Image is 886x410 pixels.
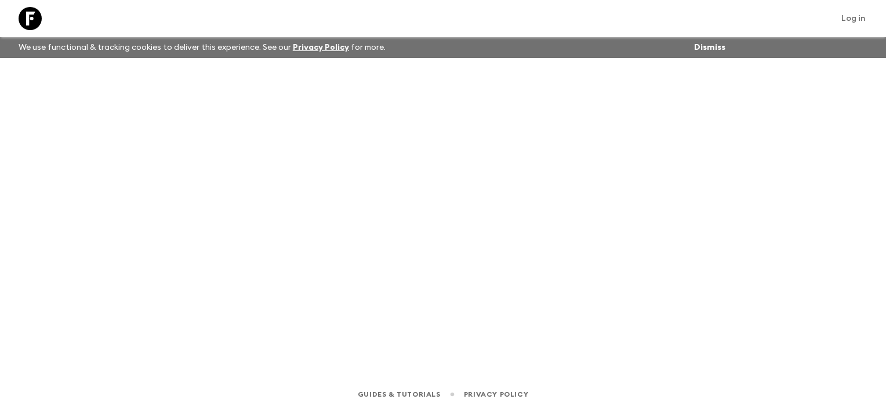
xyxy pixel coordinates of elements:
a: Guides & Tutorials [358,388,441,401]
button: Dismiss [691,39,728,56]
a: Privacy Policy [293,43,349,52]
p: We use functional & tracking cookies to deliver this experience. See our for more. [14,37,390,58]
a: Log in [835,10,872,27]
a: Privacy Policy [464,388,528,401]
